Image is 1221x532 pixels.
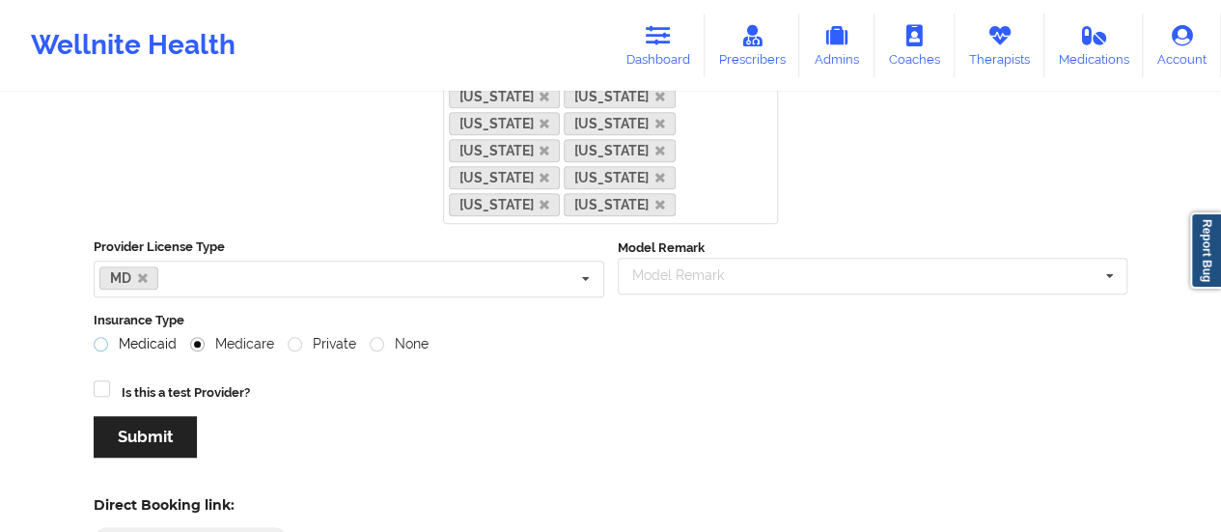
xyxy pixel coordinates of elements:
a: [US_STATE] [564,193,676,216]
a: [US_STATE] [564,166,676,189]
label: Insurance Type [94,311,1127,330]
a: Coaches [874,14,955,77]
label: Model Remark [618,238,705,258]
h5: Direct Booking link: [94,496,288,514]
a: [US_STATE] [564,85,676,108]
a: [US_STATE] [449,112,561,135]
label: Is this a test Provider? [122,383,250,403]
div: Model Remark [627,265,752,287]
label: None [370,336,429,352]
a: Account [1143,14,1221,77]
a: Medications [1044,14,1144,77]
label: Medicare [190,336,274,352]
label: Medicaid [94,336,177,352]
a: [US_STATE] [449,193,561,216]
a: Admins [799,14,874,77]
label: Provider License Type [94,238,604,257]
a: Dashboard [612,14,705,77]
a: MD [99,266,158,290]
a: Prescribers [705,14,800,77]
a: [US_STATE] [449,139,561,162]
a: [US_STATE] [564,112,676,135]
a: Therapists [955,14,1044,77]
label: Private [288,336,356,352]
button: Submit [94,416,197,458]
a: [US_STATE] [449,85,561,108]
a: [US_STATE] [564,139,676,162]
a: Report Bug [1190,212,1221,289]
a: [US_STATE] [449,166,561,189]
